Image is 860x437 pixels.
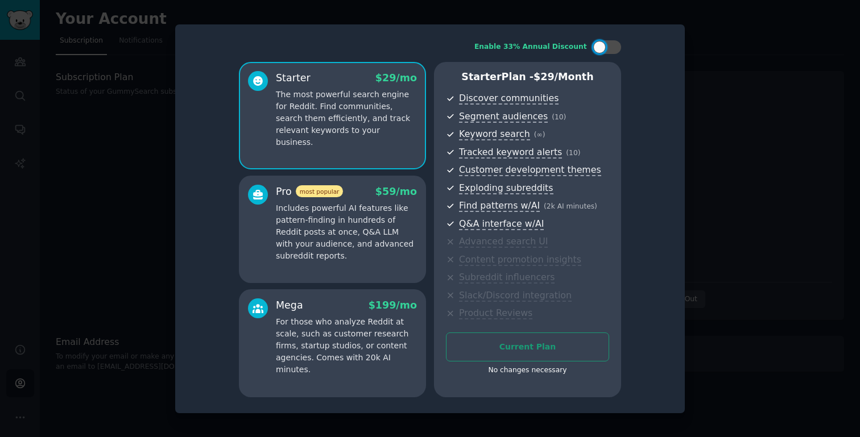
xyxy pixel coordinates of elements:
span: Tracked keyword alerts [459,147,562,159]
span: ( 10 ) [566,149,580,157]
span: Discover communities [459,93,559,105]
p: For those who analyze Reddit at scale, such as customer research firms, startup studios, or conte... [276,316,417,376]
span: ( 2k AI minutes ) [544,202,597,210]
span: Slack/Discord integration [459,290,572,302]
p: Starter Plan - [446,70,609,84]
span: ( ∞ ) [534,131,545,139]
span: $ 29 /mo [375,72,417,84]
span: Segment audiences [459,111,548,123]
span: most popular [296,185,344,197]
span: Subreddit influencers [459,272,555,284]
span: Q&A interface w/AI [459,218,544,230]
div: Mega [276,298,303,313]
span: $ 199 /mo [369,299,417,311]
span: Customer development themes [459,164,601,176]
div: Starter [276,71,311,85]
span: Keyword search [459,128,530,140]
div: Pro [276,185,343,199]
span: ( 10 ) [552,113,566,121]
span: Advanced search UI [459,236,548,248]
p: The most powerful search engine for Reddit. Find communities, search them efficiently, and track ... [276,89,417,148]
span: Find patterns w/AI [459,200,540,212]
div: No changes necessary [446,365,609,376]
p: Includes powerful AI features like pattern-finding in hundreds of Reddit posts at once, Q&A LLM w... [276,202,417,262]
span: $ 29 /month [534,71,594,82]
span: Product Reviews [459,307,532,319]
span: Exploding subreddits [459,182,553,194]
span: Content promotion insights [459,254,581,266]
div: Enable 33% Annual Discount [474,42,587,52]
span: $ 59 /mo [375,186,417,197]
